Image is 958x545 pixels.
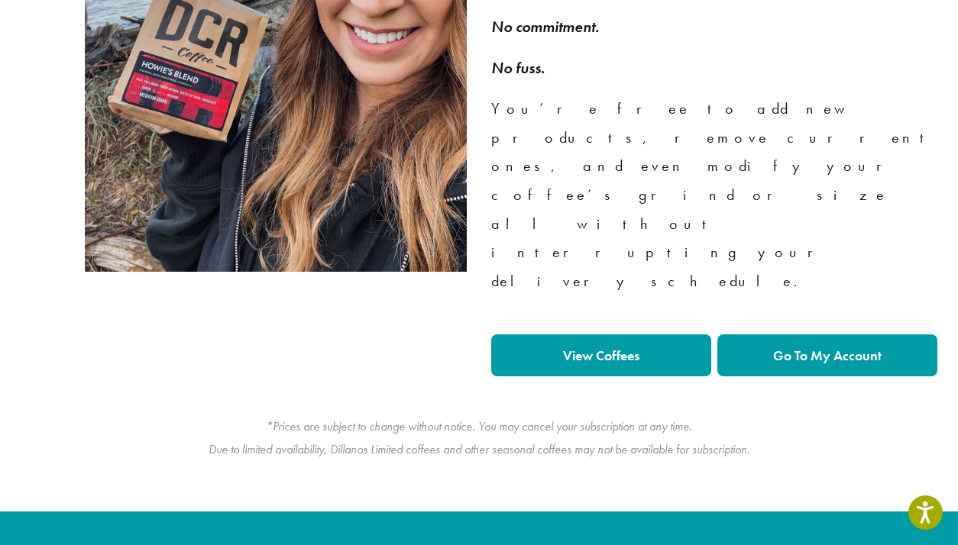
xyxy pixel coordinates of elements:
[491,95,937,295] p: You’re free to add new products, remove current ones, and even modify your coffee’s grind or size...
[491,17,599,37] em: No commitment.
[717,334,937,376] a: Go To My Account
[563,347,639,364] strong: View Coffees
[491,334,711,376] a: View Coffees
[209,441,750,457] em: Due to limited availability, Dillanos Limited coffees and other seasonal coffees may not be avail...
[266,418,692,434] em: *Prices are subject to change without notice. You may cancel your subscription at any time.
[491,58,545,78] em: No fuss.
[773,347,882,364] strong: Go To My Account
